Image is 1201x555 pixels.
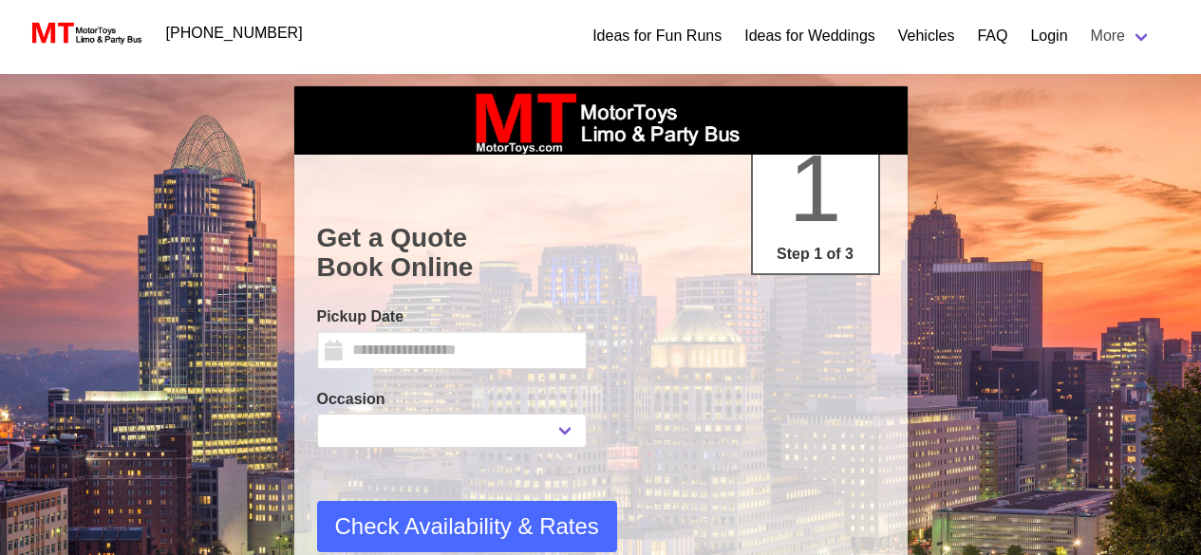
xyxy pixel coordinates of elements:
label: Occasion [317,388,587,411]
a: FAQ [977,25,1007,47]
a: More [1079,17,1163,55]
a: Vehicles [898,25,955,47]
a: Ideas for Fun Runs [592,25,722,47]
p: Step 1 of 3 [760,243,871,266]
a: Ideas for Weddings [744,25,875,47]
img: box_logo_brand.jpeg [459,86,743,155]
span: 1 [789,135,842,241]
a: Login [1030,25,1067,47]
a: [PHONE_NUMBER] [155,14,314,52]
span: Check Availability & Rates [335,509,599,544]
h1: Get a Quote Book Online [317,223,885,283]
img: MotorToys Logo [27,20,143,46]
label: Pickup Date [317,305,587,328]
button: Check Availability & Rates [317,501,617,552]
